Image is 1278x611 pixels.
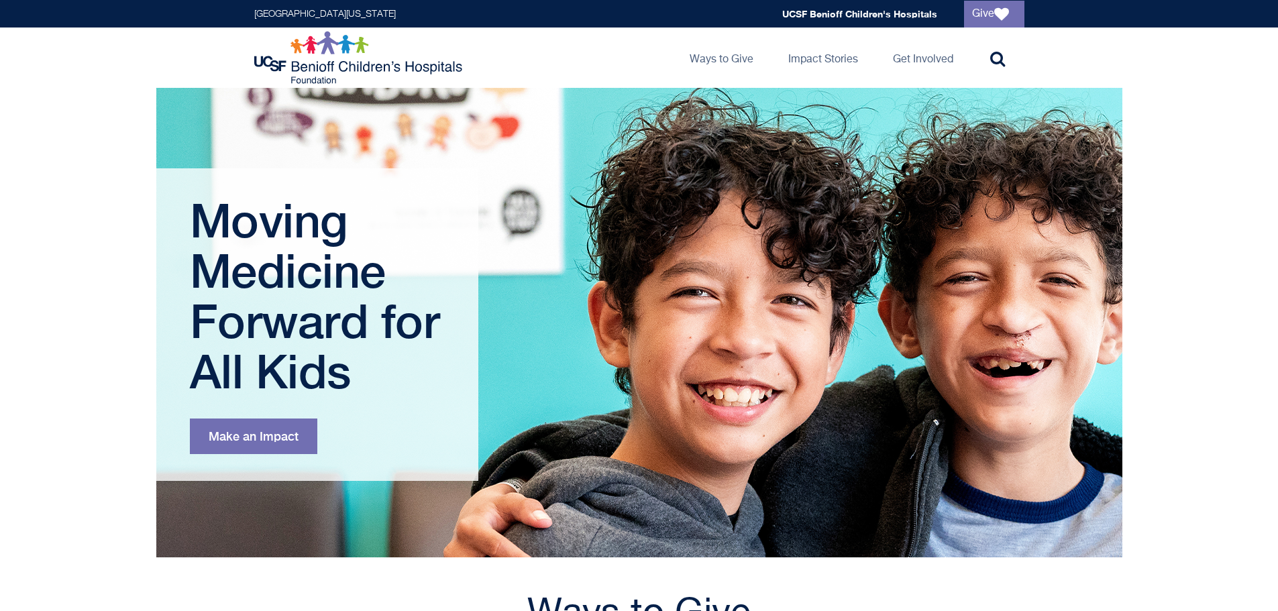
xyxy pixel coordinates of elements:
[964,1,1024,27] a: Give
[782,8,937,19] a: UCSF Benioff Children's Hospitals
[254,31,466,85] img: Logo for UCSF Benioff Children's Hospitals Foundation
[679,27,764,88] a: Ways to Give
[190,419,317,454] a: Make an Impact
[778,27,869,88] a: Impact Stories
[882,27,964,88] a: Get Involved
[190,195,448,396] h1: Moving Medicine Forward for All Kids
[254,9,396,19] a: [GEOGRAPHIC_DATA][US_STATE]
